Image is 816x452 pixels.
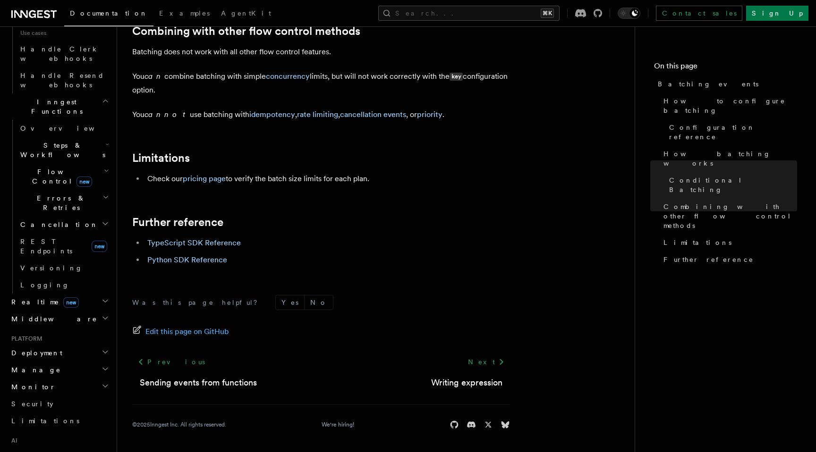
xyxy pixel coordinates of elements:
a: Limitations [660,234,797,251]
span: Steps & Workflows [17,141,105,159]
a: Documentation [64,3,153,26]
span: AgentKit [221,9,271,17]
a: Contact sales [656,6,742,21]
button: Monitor [8,378,111,395]
button: Inngest Functions [8,93,111,120]
a: Combining with other flow control methods [132,25,360,38]
a: Handle Clerk webhooks [17,41,111,67]
button: Cancellation [17,216,111,233]
span: Inngest Functions [8,97,102,116]
a: Overview [17,120,111,137]
span: REST Endpoints [20,238,72,255]
span: Further reference [663,255,754,264]
span: AI [8,437,17,444]
a: priority [417,110,442,119]
a: idempotency [249,110,295,119]
span: Platform [8,335,42,343]
button: Realtimenew [8,293,111,310]
em: cannot [144,110,190,119]
a: Previous [132,353,210,370]
a: Configuration reference [665,119,797,145]
div: © 2025 Inngest Inc. All rights reserved. [132,421,226,428]
a: Batching events [654,75,797,92]
span: Realtime [8,297,79,307]
a: Further reference [660,251,797,268]
span: Handle Resend webhooks [20,72,104,89]
span: Logging [20,281,69,289]
a: cancellation events [340,110,406,119]
a: Next [462,353,510,370]
span: Errors & Retries [17,193,102,212]
a: Versioning [17,259,111,276]
a: How batching works [660,145,797,172]
span: Edit this page on GitHub [145,325,229,338]
a: How to configure batching [660,92,797,119]
li: Check our to verify the batch size limits for each plan. [144,172,510,185]
button: Middleware [8,310,111,327]
button: Flow Controlnew [17,163,111,190]
span: Documentation [70,9,148,17]
p: You use batching with , , , or . [132,108,510,121]
button: Errors & Retries [17,190,111,216]
a: Combining with other flow control methods [660,198,797,234]
p: You combine batching with simple limits, but will not work correctly with the configuration option. [132,70,510,97]
span: How to configure batching [663,96,797,115]
span: How batching works [663,149,797,168]
a: Python SDK Reference [147,255,227,264]
a: Conditional Batching [665,172,797,198]
span: Versioning [20,264,83,272]
a: Limitations [8,412,111,429]
a: Security [8,395,111,412]
kbd: ⌘K [541,8,554,18]
a: TypeScript SDK Reference [147,238,241,247]
span: Limitations [663,238,731,247]
span: Handle Clerk webhooks [20,45,99,62]
span: Cancellation [17,220,98,229]
button: No [305,295,333,310]
a: Writing expression [431,376,502,389]
button: Deployment [8,344,111,361]
h4: On this page [654,60,797,75]
button: Manage [8,361,111,378]
span: Configuration reference [669,123,797,142]
span: Manage [8,365,61,375]
code: key [450,73,463,81]
p: Batching does not work with all other flow control features. [132,45,510,59]
button: Toggle dark mode [618,8,640,19]
a: Examples [153,3,215,25]
span: Examples [159,9,210,17]
button: Search...⌘K [378,6,560,21]
a: We're hiring! [322,421,354,428]
span: Flow Control [17,167,104,186]
a: concurrency [266,72,310,81]
button: Steps & Workflows [17,137,111,163]
span: Overview [20,125,118,132]
span: new [63,297,79,308]
div: Inngest Functions [8,120,111,293]
a: rate limiting [297,110,338,119]
span: Conditional Batching [669,176,797,194]
a: Further reference [132,216,223,229]
span: new [92,241,107,252]
a: Limitations [132,151,190,165]
span: new [76,176,92,187]
a: REST Endpointsnew [17,233,111,259]
span: Batching events [658,79,758,89]
span: Limitations [11,417,79,425]
span: Use cases [17,25,111,41]
span: Monitor [8,382,56,392]
span: Combining with other flow control methods [663,202,797,230]
em: can [144,72,164,81]
span: Security [11,400,53,408]
a: Sign Up [746,6,808,21]
a: Logging [17,276,111,293]
a: pricing page [183,174,226,183]
button: Yes [276,295,304,310]
a: Handle Resend webhooks [17,67,111,93]
a: AgentKit [215,3,277,25]
p: Was this page helpful? [132,298,264,307]
a: Sending events from functions [140,376,257,389]
a: Edit this page on GitHub [132,325,229,338]
span: Deployment [8,348,62,358]
span: Middleware [8,314,97,324]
